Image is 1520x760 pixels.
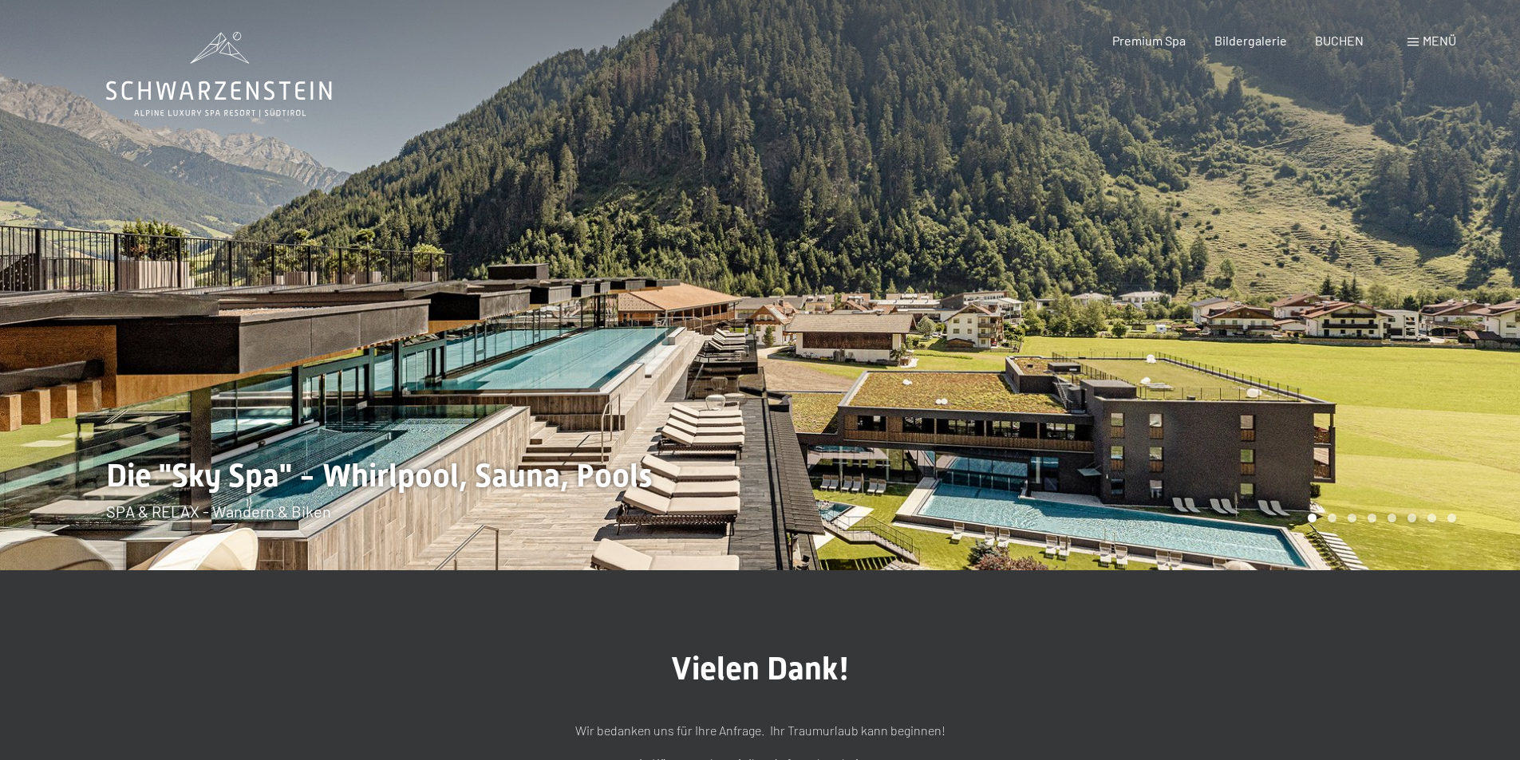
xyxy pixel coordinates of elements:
a: Premium Spa [1112,33,1186,48]
span: Vielen Dank! [671,650,850,687]
div: Carousel Page 6 [1407,514,1416,522]
p: Wir bedanken uns für Ihre Anfrage. Ihr Traumurlaub kann beginnen! [361,720,1159,741]
span: Menü [1423,33,1456,48]
a: BUCHEN [1315,33,1364,48]
div: Carousel Page 5 [1388,514,1396,522]
div: Carousel Page 3 [1348,514,1356,522]
div: Carousel Page 4 [1368,514,1376,522]
div: Carousel Page 1 (Current Slide) [1308,514,1317,522]
div: Carousel Page 2 [1328,514,1336,522]
a: Bildergalerie [1214,33,1287,48]
div: Carousel Page 8 [1447,514,1456,522]
div: Carousel Page 7 [1427,514,1436,522]
div: Carousel Pagination [1302,514,1456,522]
